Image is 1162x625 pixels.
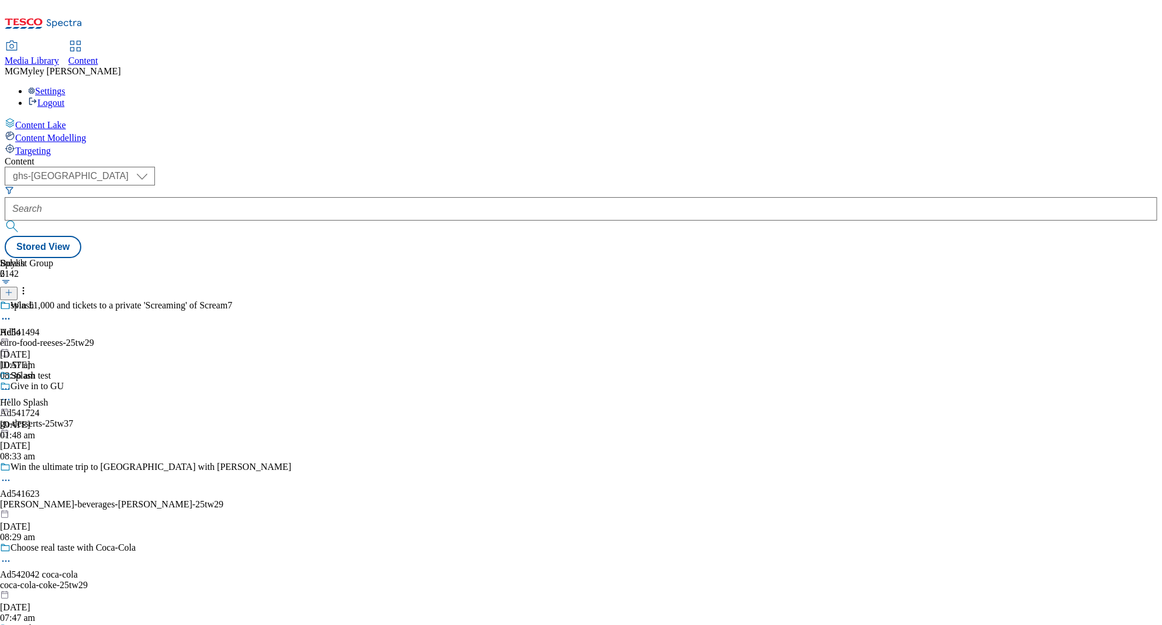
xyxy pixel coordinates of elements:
[68,56,98,66] span: Content
[11,300,34,311] div: splash
[15,133,86,143] span: Content Modelling
[11,462,291,472] div: Win the ultimate trip to [GEOGRAPHIC_DATA] with [PERSON_NAME]
[5,197,1157,221] input: Search
[5,42,59,66] a: Media Library
[68,42,98,66] a: Content
[28,86,65,96] a: Settings
[5,236,81,258] button: Stored View
[15,146,51,156] span: Targeting
[11,370,51,381] div: Splash test
[11,300,232,311] div: Win £1,000 and tickets to a private 'Screaming' of Scream7
[5,143,1157,156] a: Targeting
[5,131,1157,143] a: Content Modelling
[11,542,136,553] div: Choose real taste with Coca-Cola
[5,118,1157,131] a: Content Lake
[5,56,59,66] span: Media Library
[20,66,121,76] span: Myley [PERSON_NAME]
[15,120,66,130] span: Content Lake
[5,156,1157,167] div: Content
[5,66,20,76] span: MG
[5,186,14,195] svg: Search Filters
[28,98,64,108] a: Logout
